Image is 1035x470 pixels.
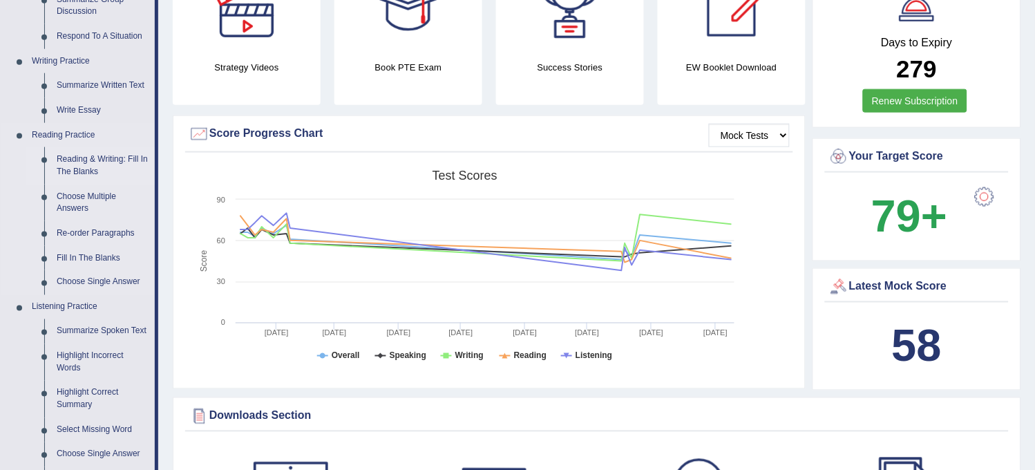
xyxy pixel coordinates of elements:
text: 0 [221,319,225,327]
a: Highlight Incorrect Words [50,344,155,381]
a: Writing Practice [26,49,155,74]
a: Reading Practice [26,123,155,148]
tspan: [DATE] [576,329,600,337]
a: Listening Practice [26,295,155,320]
a: Highlight Correct Summary [50,381,155,417]
div: Latest Mock Score [828,276,1005,297]
div: Downloads Section [189,406,1005,426]
a: Reading & Writing: Fill In The Blanks [50,147,155,184]
tspan: [DATE] [703,329,728,337]
b: 79+ [871,191,947,241]
b: 58 [892,321,942,371]
tspan: Reading [514,351,547,361]
h4: Strategy Videos [173,60,321,75]
a: Fill In The Blanks [50,246,155,271]
text: 30 [217,278,225,286]
a: Re-order Paragraphs [50,221,155,246]
text: 60 [217,236,225,245]
tspan: [DATE] [323,329,347,337]
tspan: Writing [455,351,484,361]
tspan: [DATE] [449,329,473,337]
h4: Days to Expiry [828,37,1005,49]
a: Choose Single Answer [50,270,155,295]
a: Select Missing Word [50,418,155,443]
tspan: Speaking [390,351,426,361]
h4: Book PTE Exam [334,60,482,75]
tspan: [DATE] [640,329,664,337]
a: Choose Single Answer [50,442,155,467]
div: Score Progress Chart [189,124,790,144]
tspan: [DATE] [265,329,289,337]
a: Write Essay [50,98,155,123]
a: Choose Multiple Answers [50,185,155,221]
tspan: Score [199,250,209,272]
a: Respond To A Situation [50,24,155,49]
h4: Success Stories [496,60,644,75]
a: Summarize Spoken Text [50,319,155,344]
a: Summarize Written Text [50,73,155,98]
tspan: [DATE] [387,329,411,337]
a: Renew Subscription [863,89,967,113]
tspan: Test scores [433,169,497,182]
tspan: [DATE] [513,329,538,337]
tspan: Overall [332,351,360,361]
text: 90 [217,196,225,204]
div: Your Target Score [828,147,1005,167]
b: 279 [897,55,937,82]
h4: EW Booklet Download [658,60,806,75]
tspan: Listening [576,351,612,361]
